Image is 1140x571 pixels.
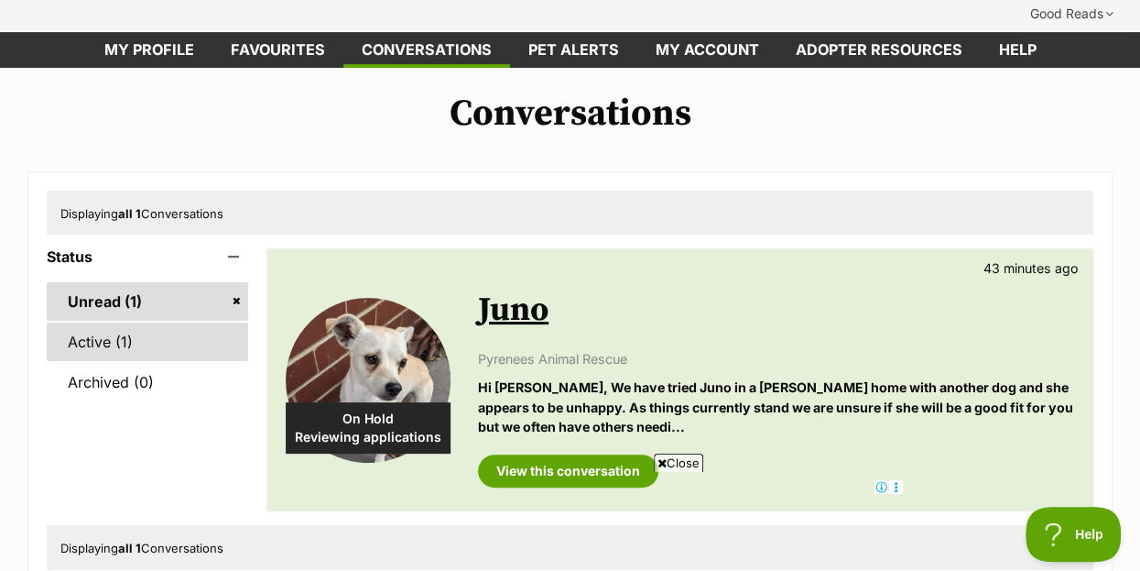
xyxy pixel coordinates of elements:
[237,479,904,562] iframe: Advertisement
[86,32,212,68] a: My profile
[983,258,1079,278] p: 43 minutes ago
[47,282,248,321] a: Unread (1)
[637,32,777,68] a: My account
[286,428,451,446] span: Reviewing applications
[47,323,248,361] a: Active (1)
[510,32,637,68] a: Pet alerts
[654,454,703,472] span: Close
[60,206,223,221] span: Displaying Conversations
[118,206,141,221] strong: all 1
[1026,507,1122,562] iframe: Help Scout Beacon - Open
[478,349,1074,368] p: Pyrenees Animal Rescue
[478,290,548,331] a: Juno
[60,541,223,555] span: Displaying Conversations
[118,541,141,555] strong: all 1
[478,455,658,488] a: View this conversation
[286,402,451,454] div: On Hold
[981,32,1055,68] a: Help
[47,363,248,401] a: Archived (0)
[47,248,248,265] header: Status
[777,32,981,68] a: Adopter resources
[478,378,1074,436] p: Hi [PERSON_NAME], We have tried Juno in a [PERSON_NAME] home with another dog and she appears to ...
[286,298,451,463] img: Juno
[343,32,510,68] a: conversations
[212,32,343,68] a: Favourites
